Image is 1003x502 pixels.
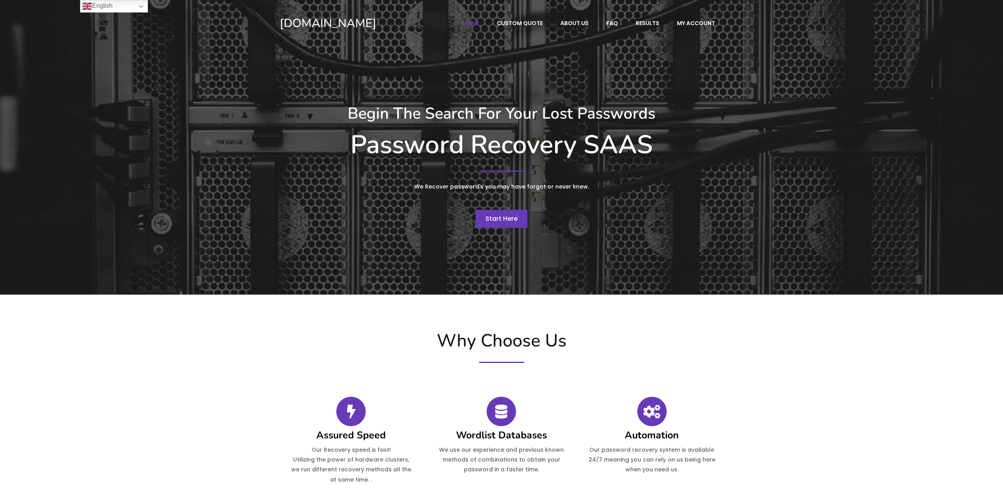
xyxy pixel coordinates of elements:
img: en [82,2,92,11]
h2: Why Choose Us [276,330,727,352]
a: [DOMAIN_NAME] [280,16,430,31]
p: Our Recovery speed is fast! Utilizing the power of hardware clusters, we run different recovery m... [288,445,414,485]
h4: Assured Speed [288,431,414,440]
a: FAQ [598,16,626,31]
span: Start Here [485,214,518,223]
a: Results [627,16,667,31]
a: Home [454,16,487,31]
a: Custom Quote [489,16,551,31]
span: About Us [560,20,589,27]
a: My account [669,16,723,31]
span: Home [463,20,479,27]
p: Our password recovery system is available 24/7 meaning you can rely on us being here when you nee... [589,445,715,475]
h4: Wordlist Databases [438,431,565,440]
span: Custom Quote [497,20,543,27]
span: Results [636,20,659,27]
h4: Automation [589,431,715,440]
a: About Us [552,16,597,31]
span: My account [677,20,715,27]
p: We Recover password's you may have forgot or never knew. [354,182,649,192]
h3: Begin The Search For Your Lost Passwords [280,104,723,123]
h1: Password Recovery SAAS [280,130,723,160]
p: We use our experience and previous known methods of combinations to obtain your password in a fas... [438,445,565,475]
a: Start Here [476,210,527,228]
span: FAQ [606,20,618,27]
